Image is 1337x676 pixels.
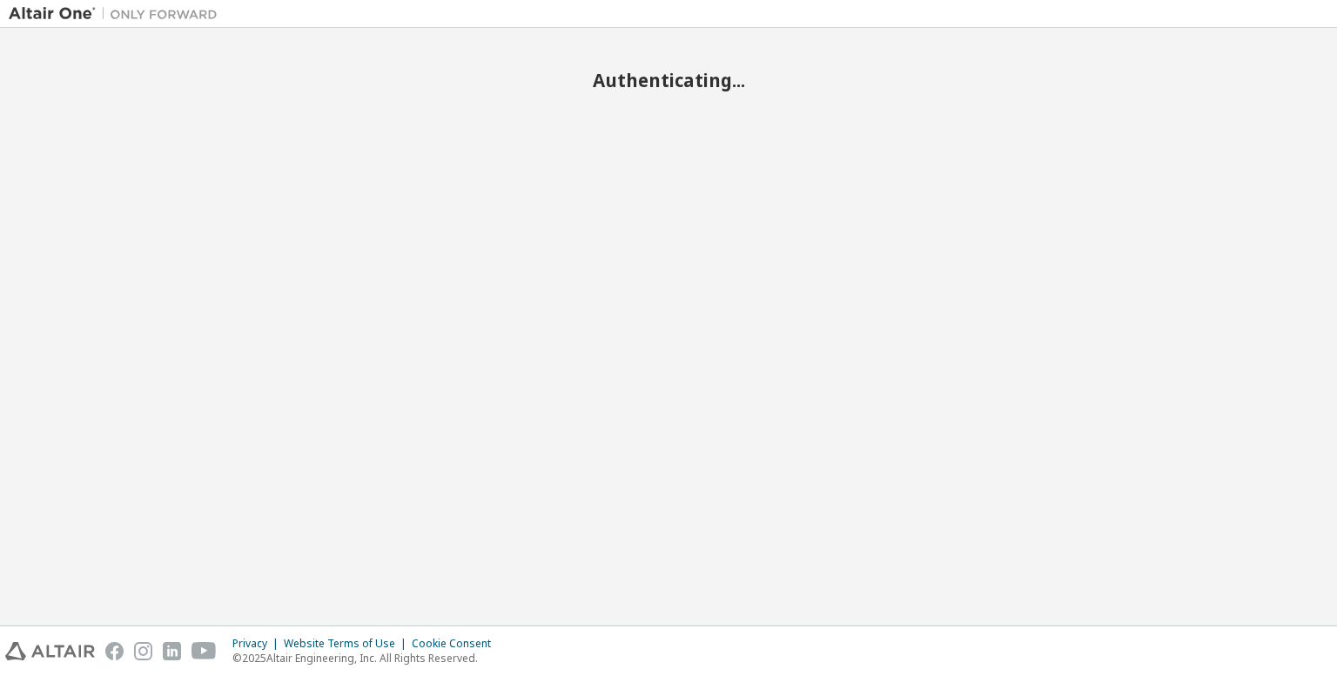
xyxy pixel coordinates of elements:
[5,642,95,660] img: altair_logo.svg
[134,642,152,660] img: instagram.svg
[9,5,226,23] img: Altair One
[105,642,124,660] img: facebook.svg
[9,69,1328,91] h2: Authenticating...
[284,637,412,651] div: Website Terms of Use
[412,637,501,651] div: Cookie Consent
[232,637,284,651] div: Privacy
[232,651,501,666] p: © 2025 Altair Engineering, Inc. All Rights Reserved.
[191,642,217,660] img: youtube.svg
[163,642,181,660] img: linkedin.svg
